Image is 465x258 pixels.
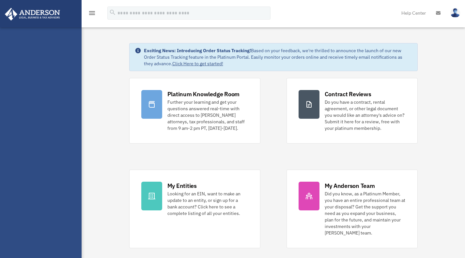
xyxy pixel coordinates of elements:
a: menu [88,11,96,17]
div: Contract Reviews [325,90,371,98]
i: search [109,9,116,16]
a: Platinum Knowledge Room Further your learning and get your questions answered real-time with dire... [129,78,260,144]
img: Anderson Advisors Platinum Portal [3,8,62,21]
strong: Exciting News: Introducing Order Status Tracking! [144,48,251,53]
div: My Entities [167,182,197,190]
div: My Anderson Team [325,182,375,190]
a: My Anderson Team Did you know, as a Platinum Member, you have an entire professional team at your... [287,170,418,248]
div: Platinum Knowledge Room [167,90,240,98]
div: Further your learning and get your questions answered real-time with direct access to [PERSON_NAM... [167,99,248,131]
a: Click Here to get started! [172,61,223,67]
div: Did you know, as a Platinum Member, you have an entire professional team at your disposal? Get th... [325,190,406,236]
img: User Pic [450,8,460,18]
div: Looking for an EIN, want to make an update to an entity, or sign up for a bank account? Click her... [167,190,248,217]
div: Do you have a contract, rental agreement, or other legal document you would like an attorney's ad... [325,99,406,131]
a: My Entities Looking for an EIN, want to make an update to an entity, or sign up for a bank accoun... [129,170,260,248]
div: Based on your feedback, we're thrilled to announce the launch of our new Order Status Tracking fe... [144,47,412,67]
a: Contract Reviews Do you have a contract, rental agreement, or other legal document you would like... [287,78,418,144]
i: menu [88,9,96,17]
